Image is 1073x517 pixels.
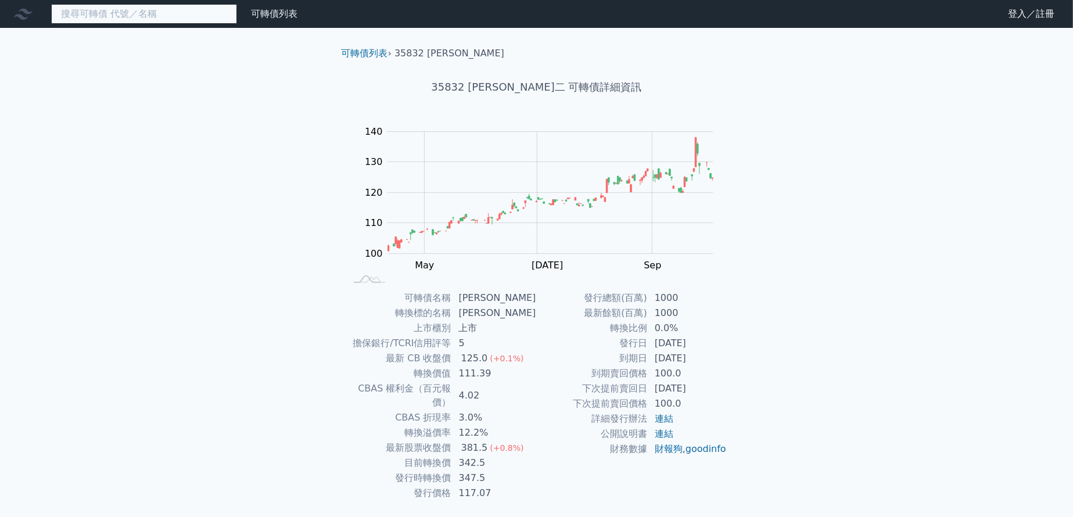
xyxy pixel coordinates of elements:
[999,5,1064,23] a: 登入／註冊
[490,443,523,453] span: (+0.8%)
[648,290,727,306] td: 1000
[537,411,648,426] td: 詳細發行辦法
[537,366,648,381] td: 到期賣回價格
[251,8,297,19] a: 可轉債列表
[346,321,452,336] td: 上市櫃別
[346,440,452,455] td: 最新股票收盤價
[644,260,661,271] tspan: Sep
[394,46,504,60] li: 35832 [PERSON_NAME]
[365,248,383,259] tspan: 100
[537,321,648,336] td: 轉換比例
[365,187,383,198] tspan: 120
[452,381,537,410] td: 4.02
[452,321,537,336] td: 上市
[648,441,727,457] td: ,
[359,126,731,271] g: Chart
[342,46,392,60] li: ›
[452,336,537,351] td: 5
[415,260,434,271] tspan: May
[452,425,537,440] td: 12.2%
[648,336,727,351] td: [DATE]
[452,486,537,501] td: 117.07
[346,471,452,486] td: 發行時轉換價
[452,455,537,471] td: 342.5
[537,306,648,321] td: 最新餘額(百萬)
[346,366,452,381] td: 轉換價值
[537,426,648,441] td: 公開說明書
[459,351,490,365] div: 125.0
[655,443,683,454] a: 財報狗
[346,381,452,410] td: CBAS 權利金（百元報價）
[452,306,537,321] td: [PERSON_NAME]
[537,351,648,366] td: 到期日
[51,4,237,24] input: 搜尋可轉債 代號／名稱
[452,410,537,425] td: 3.0%
[648,306,727,321] td: 1000
[537,381,648,396] td: 下次提前賣回日
[537,441,648,457] td: 財務數據
[365,126,383,137] tspan: 140
[537,396,648,411] td: 下次提前賣回價格
[346,336,452,351] td: 擔保銀行/TCRI信用評等
[342,48,388,59] a: 可轉債列表
[346,306,452,321] td: 轉換標的名稱
[537,336,648,351] td: 發行日
[532,260,563,271] tspan: [DATE]
[346,410,452,425] td: CBAS 折現率
[1015,461,1073,517] iframe: Chat Widget
[452,290,537,306] td: [PERSON_NAME]
[648,396,727,411] td: 100.0
[648,321,727,336] td: 0.0%
[346,290,452,306] td: 可轉債名稱
[648,381,727,396] td: [DATE]
[537,290,648,306] td: 發行總額(百萬)
[346,486,452,501] td: 發行價格
[648,366,727,381] td: 100.0
[1015,461,1073,517] div: 聊天小工具
[459,441,490,455] div: 381.5
[452,471,537,486] td: 347.5
[332,79,741,95] h1: 35832 [PERSON_NAME]二 可轉債詳細資訊
[365,217,383,228] tspan: 110
[490,354,523,363] span: (+0.1%)
[686,443,726,454] a: goodinfo
[365,156,383,167] tspan: 130
[648,351,727,366] td: [DATE]
[346,455,452,471] td: 目前轉換價
[655,413,673,424] a: 連結
[655,428,673,439] a: 連結
[452,366,537,381] td: 111.39
[346,351,452,366] td: 最新 CB 收盤價
[346,425,452,440] td: 轉換溢價率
